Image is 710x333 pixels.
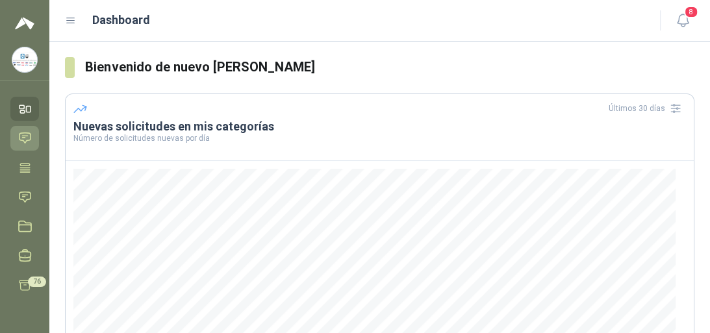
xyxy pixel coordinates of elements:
img: Logo peakr [15,16,34,31]
span: 8 [684,6,698,18]
p: Número de solicitudes nuevas por día [73,134,686,142]
div: Últimos 30 días [609,98,686,119]
img: Company Logo [12,47,37,72]
span: 76 [28,277,46,287]
h3: Nuevas solicitudes en mis categorías [73,119,686,134]
button: 8 [671,9,694,32]
h3: Bienvenido de nuevo [PERSON_NAME] [85,57,694,77]
h1: Dashboard [92,11,150,29]
a: 76 [10,273,39,297]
